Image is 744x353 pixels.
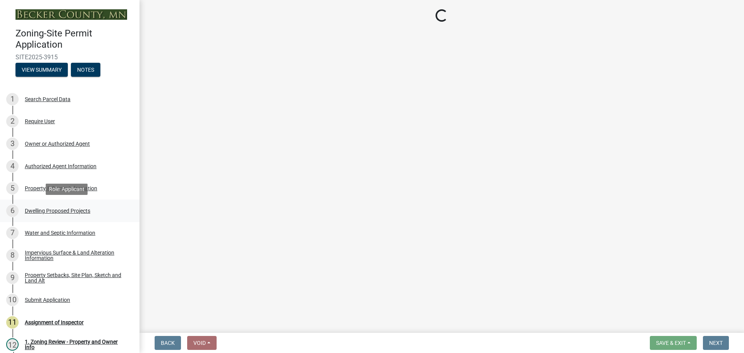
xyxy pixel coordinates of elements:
span: Back [161,340,175,346]
div: 11 [6,316,19,329]
div: 9 [6,272,19,284]
h4: Zoning-Site Permit Application [15,28,133,50]
div: Require User [25,119,55,124]
div: Property & Owner Information [25,186,97,191]
button: Back [155,336,181,350]
div: 6 [6,205,19,217]
button: Save & Exit [650,336,697,350]
wm-modal-confirm: Summary [15,67,68,73]
div: 4 [6,160,19,172]
div: Assignment of Inspector [25,320,84,325]
button: Notes [71,63,100,77]
div: 8 [6,249,19,262]
div: Impervious Surface & Land Alteration Information [25,250,127,261]
div: 5 [6,182,19,195]
div: Owner or Authorized Agent [25,141,90,146]
div: 7 [6,227,19,239]
div: Submit Application [25,297,70,303]
div: Role: Applicant [46,184,88,195]
div: Water and Septic Information [25,230,95,236]
button: Void [187,336,217,350]
span: Save & Exit [656,340,686,346]
div: 2 [6,115,19,127]
div: Authorized Agent Information [25,164,96,169]
div: Property Setbacks, Site Plan, Sketch and Land Alt [25,272,127,283]
button: View Summary [15,63,68,77]
img: Becker County, Minnesota [15,9,127,20]
div: 3 [6,138,19,150]
div: 10 [6,294,19,306]
div: 12 [6,338,19,351]
div: Search Parcel Data [25,96,71,102]
span: SITE2025-3915 [15,53,124,61]
wm-modal-confirm: Notes [71,67,100,73]
div: 1 [6,93,19,105]
span: Next [709,340,723,346]
div: Dwelling Proposed Projects [25,208,90,214]
span: Void [193,340,206,346]
div: 1. Zoning Review - Property and Owner Info [25,339,127,350]
button: Next [703,336,729,350]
